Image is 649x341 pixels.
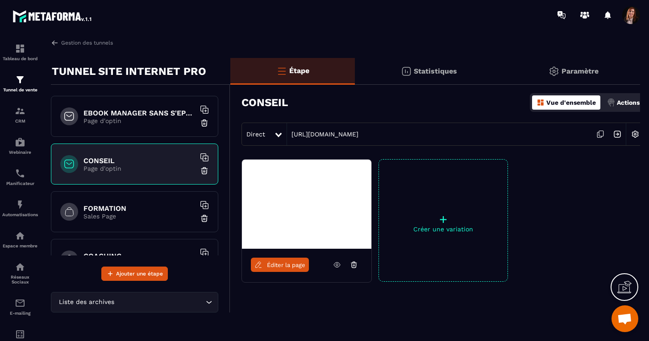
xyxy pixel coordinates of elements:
p: Page d'optin [83,165,195,172]
p: Tableau de bord [2,56,38,61]
a: automationsautomationsEspace membre [2,224,38,255]
p: Planificateur [2,181,38,186]
span: Ajouter une étape [116,269,163,278]
p: Tunnel de vente [2,87,38,92]
img: trash [200,119,209,127]
span: Éditer la page [267,262,305,268]
h6: COACHING [83,252,195,260]
img: scheduler [15,168,25,179]
h6: EBOOK MANAGER SANS S'EPUISER OFFERT [83,109,195,117]
a: Gestion des tunnels [51,39,113,47]
p: + [379,213,508,226]
img: formation [15,74,25,85]
p: Espace membre [2,243,38,248]
p: Paramètre [562,67,599,75]
a: [URL][DOMAIN_NAME] [287,131,358,138]
input: Search for option [116,297,204,307]
img: social-network [15,262,25,272]
a: formationformationCRM [2,99,38,130]
p: TUNNEL SITE INTERNET PRO [52,62,206,80]
img: arrow [51,39,59,47]
img: bars-o.4a397970.svg [276,66,287,76]
img: dashboard-orange.40269519.svg [537,99,545,107]
img: accountant [15,329,25,340]
span: Liste des archives [57,297,116,307]
img: automations [15,137,25,148]
a: social-networksocial-networkRéseaux Sociaux [2,255,38,291]
p: Vue d'ensemble [546,99,596,106]
a: Ouvrir le chat [612,305,638,332]
p: Page d'optin [83,117,195,124]
img: image [242,160,371,249]
p: Créer une variation [379,226,508,233]
a: emailemailE-mailing [2,291,38,322]
img: stats.20deebd0.svg [401,66,412,77]
img: trash [200,166,209,175]
span: Direct [246,131,265,138]
img: setting-gr.5f69749f.svg [549,66,559,77]
p: Statistiques [414,67,457,75]
p: Webinaire [2,150,38,155]
a: formationformationTunnel de vente [2,68,38,99]
img: actions.d6e523a2.png [607,99,615,107]
img: automations [15,230,25,241]
button: Ajouter une étape [101,267,168,281]
img: formation [15,106,25,116]
img: email [15,298,25,308]
a: automationsautomationsAutomatisations [2,193,38,224]
a: schedulerschedulerPlanificateur [2,161,38,193]
p: CRM [2,119,38,123]
img: setting-w.858f3a88.svg [627,126,644,143]
a: automationsautomationsWebinaire [2,130,38,161]
img: formation [15,43,25,54]
p: Sales Page [83,213,195,220]
img: arrow-next.bcc2205e.svg [609,126,626,143]
p: Réseaux Sociaux [2,275,38,284]
h6: FORMATION [83,204,195,213]
a: formationformationTableau de bord [2,37,38,68]
p: E-mailing [2,311,38,316]
p: Étape [289,66,309,75]
h3: CONSEIL [241,96,288,109]
h6: CONSEIL [83,156,195,165]
img: trash [200,214,209,223]
div: Search for option [51,292,218,312]
a: Éditer la page [251,258,309,272]
p: Automatisations [2,212,38,217]
img: automations [15,199,25,210]
p: Actions [617,99,640,106]
img: logo [12,8,93,24]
